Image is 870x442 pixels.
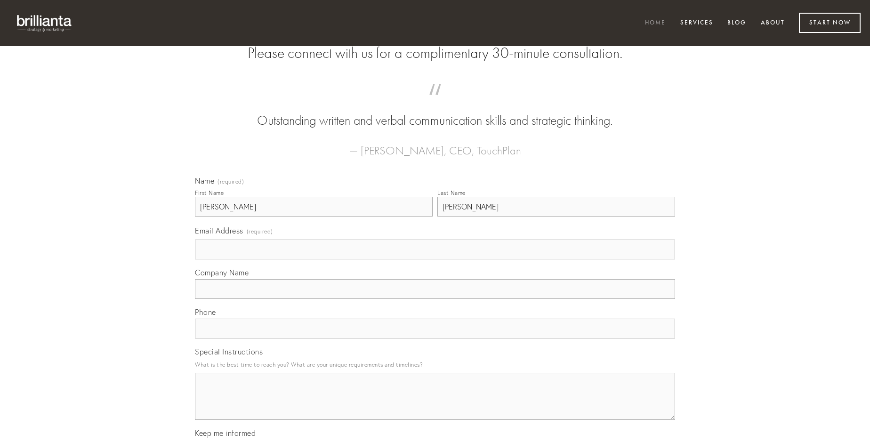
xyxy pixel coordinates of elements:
[210,93,660,130] blockquote: Outstanding written and verbal communication skills and strategic thinking.
[195,44,675,62] h2: Please connect with us for a complimentary 30-minute consultation.
[437,189,466,196] div: Last Name
[674,16,719,31] a: Services
[195,189,224,196] div: First Name
[799,13,861,33] a: Start Now
[217,179,244,185] span: (required)
[247,225,273,238] span: (required)
[195,176,214,185] span: Name
[195,226,243,235] span: Email Address
[210,93,660,112] span: “
[195,428,256,438] span: Keep me informed
[721,16,752,31] a: Blog
[195,358,675,371] p: What is the best time to reach you? What are your unique requirements and timelines?
[9,9,80,37] img: brillianta - research, strategy, marketing
[195,307,216,317] span: Phone
[210,130,660,160] figcaption: — [PERSON_NAME], CEO, TouchPlan
[755,16,791,31] a: About
[195,347,263,356] span: Special Instructions
[639,16,672,31] a: Home
[195,268,249,277] span: Company Name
